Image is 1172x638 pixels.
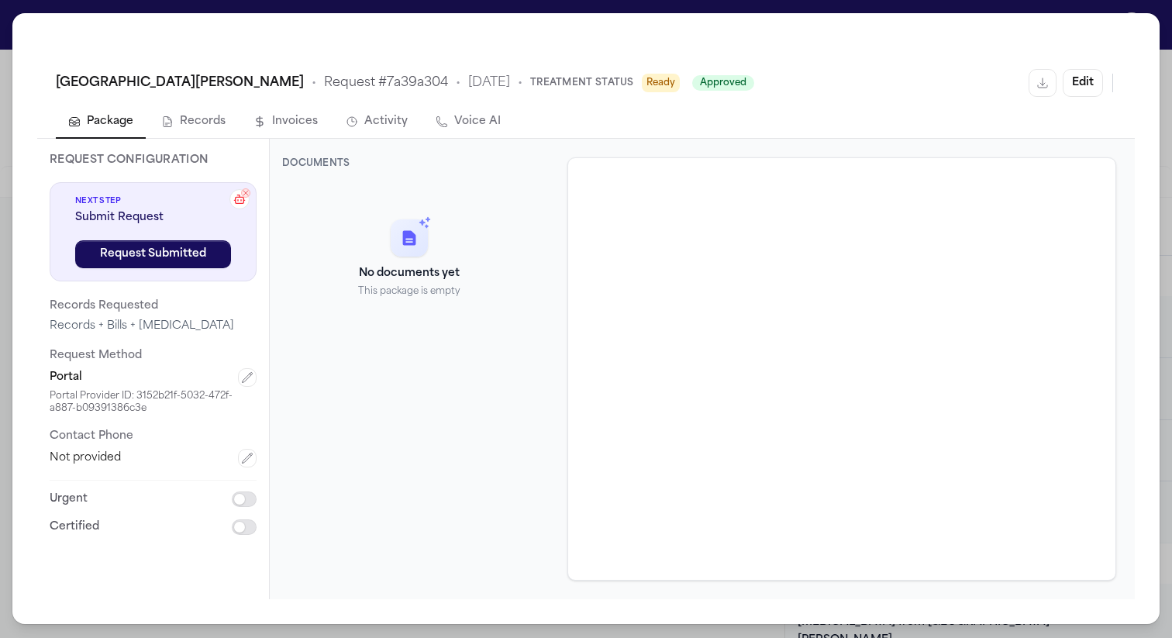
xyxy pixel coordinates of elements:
[359,266,460,281] p: No documents yet
[423,106,513,139] button: Voice AI
[358,285,460,300] p: This package is empty
[241,106,330,139] button: Invoices
[75,240,231,268] button: Request Submitted
[642,74,680,92] span: Ready
[50,297,257,316] p: Records Requested
[50,319,257,334] div: Records + Bills + [MEDICAL_DATA]
[518,74,522,92] span: •
[324,74,448,92] span: Request # 7a39a304
[50,518,99,536] p: Certified
[530,77,634,89] span: Treatment Status
[1063,69,1103,97] button: Edit
[468,74,510,92] span: [DATE]
[75,210,231,226] span: Submit Request
[56,74,304,92] span: [GEOGRAPHIC_DATA][PERSON_NAME]
[568,158,1115,580] iframe: HIPAA Package
[75,195,231,207] span: Next Step
[50,390,257,415] div: Portal Provider ID: 3152b21f-5032-472f-a887-b09391386c3e
[333,106,420,139] button: Activity
[50,427,257,446] p: Contact Phone
[50,490,88,509] p: Urgent
[50,370,82,385] span: Portal
[56,106,146,139] button: Package
[50,450,121,466] span: Not provided
[312,74,316,92] span: •
[50,347,257,365] p: Request Method
[50,151,257,170] p: Request Configuration
[149,106,238,139] button: Records
[456,74,460,92] span: •
[282,157,536,170] h3: Documents
[692,75,754,91] span: Approved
